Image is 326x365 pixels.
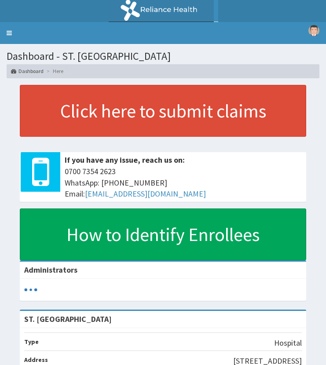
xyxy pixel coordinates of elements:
a: [EMAIL_ADDRESS][DOMAIN_NAME] [85,189,206,199]
b: If you have any issue, reach us on: [65,155,185,165]
a: Dashboard [11,67,44,75]
a: Click here to submit claims [20,85,306,137]
a: How to Identify Enrollees [20,208,306,260]
li: Here [44,67,63,75]
svg: audio-loading [24,283,37,296]
b: Type [24,338,39,346]
strong: ST. [GEOGRAPHIC_DATA] [24,314,112,324]
span: 0700 7354 2623 WhatsApp: [PHONE_NUMBER] Email: [65,166,302,200]
p: Hospital [274,337,302,349]
b: Administrators [24,265,77,275]
b: Address [24,356,48,364]
h1: Dashboard - ST. [GEOGRAPHIC_DATA] [7,51,319,62]
img: User Image [308,25,319,36]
